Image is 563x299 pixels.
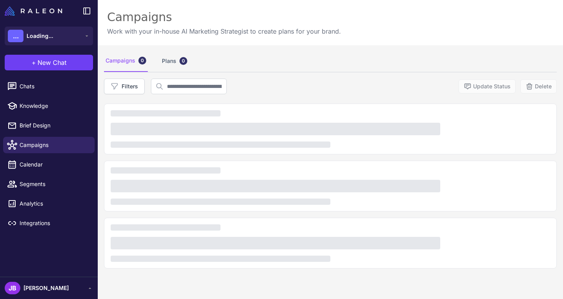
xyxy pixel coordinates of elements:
[3,98,95,114] a: Knowledge
[38,58,66,67] span: New Chat
[107,9,341,25] div: Campaigns
[3,215,95,231] a: Integrations
[5,6,62,16] img: Raleon Logo
[5,55,93,70] button: +New Chat
[3,195,95,212] a: Analytics
[20,199,88,208] span: Analytics
[20,121,88,130] span: Brief Design
[32,58,36,67] span: +
[179,57,187,65] div: 0
[20,219,88,227] span: Integrations
[20,180,88,188] span: Segments
[138,57,146,64] div: 0
[3,176,95,192] a: Segments
[5,6,65,16] a: Raleon Logo
[27,32,53,40] span: Loading...
[23,284,69,292] span: [PERSON_NAME]
[5,282,20,294] div: JB
[20,82,88,91] span: Chats
[160,50,189,72] div: Plans
[20,102,88,110] span: Knowledge
[20,160,88,169] span: Calendar
[5,27,93,45] button: ...Loading...
[104,79,145,94] button: Filters
[107,27,341,36] p: Work with your in-house AI Marketing Strategist to create plans for your brand.
[3,117,95,134] a: Brief Design
[104,50,148,72] div: Campaigns
[3,156,95,173] a: Calendar
[459,79,516,93] button: Update Status
[3,78,95,95] a: Chats
[20,141,88,149] span: Campaigns
[8,30,23,42] div: ...
[3,137,95,153] a: Campaigns
[520,79,557,93] button: Delete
